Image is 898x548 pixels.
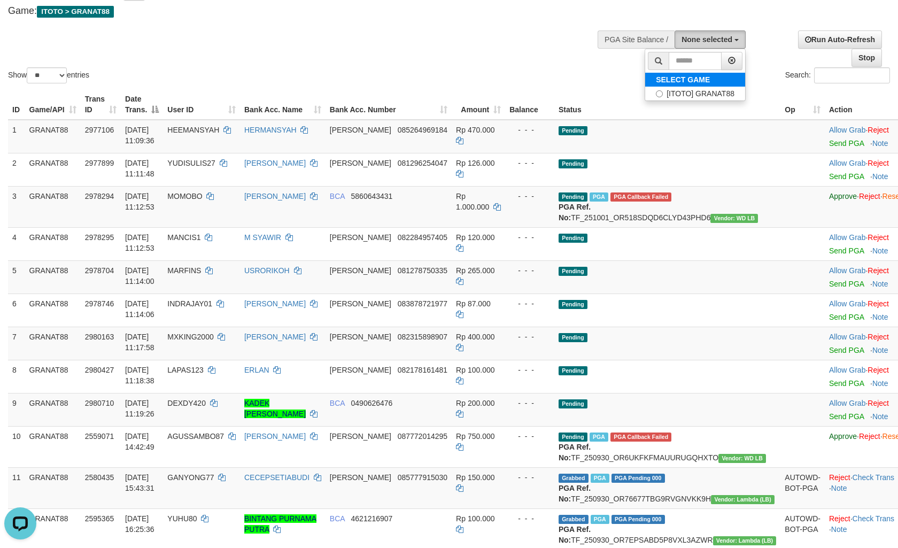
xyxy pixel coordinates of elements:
[591,474,609,483] span: Marked by bgndedek
[167,514,197,523] span: YUHU80
[559,333,587,342] span: Pending
[8,294,25,327] td: 6
[8,89,25,120] th: ID
[559,433,587,442] span: Pending
[456,366,494,374] span: Rp 100.000
[590,192,608,202] span: Marked by bgndany
[509,513,550,524] div: - - -
[25,360,81,393] td: GRANAT88
[244,299,306,308] a: [PERSON_NAME]
[240,89,326,120] th: Bank Acc. Name: activate to sort column ascending
[682,35,732,44] span: None selected
[829,346,864,354] a: Send PGA
[25,89,81,120] th: Game/API: activate to sort column ascending
[456,514,494,523] span: Rp 100.000
[559,399,587,408] span: Pending
[675,30,746,49] button: None selected
[25,260,81,294] td: GRANAT88
[456,126,494,134] span: Rp 470.000
[244,333,306,341] a: [PERSON_NAME]
[125,159,154,178] span: [DATE] 11:11:48
[244,473,309,482] a: CECEPSETIABUDI
[167,432,224,441] span: AGUSSAMBO87
[456,233,494,242] span: Rp 120.000
[163,89,240,120] th: User ID: activate to sort column ascending
[509,232,550,243] div: - - -
[8,467,25,508] td: 11
[8,67,89,83] label: Show entries
[872,172,888,181] a: Note
[8,153,25,186] td: 2
[8,260,25,294] td: 5
[452,89,505,120] th: Amount: activate to sort column ascending
[167,266,201,275] span: MARFINS
[505,89,554,120] th: Balance
[330,399,345,407] span: BCA
[25,186,81,227] td: GRANAT88
[829,246,864,255] a: Send PGA
[398,333,447,341] span: Copy 082315898907 to clipboard
[509,125,550,135] div: - - -
[554,426,780,467] td: TF_250930_OR6UKFKFMAUURUGQHXTO
[868,299,889,308] a: Reject
[398,432,447,441] span: Copy 087772014295 to clipboard
[8,120,25,153] td: 1
[456,299,491,308] span: Rp 87.000
[8,393,25,426] td: 9
[829,412,864,421] a: Send PGA
[85,299,114,308] span: 2978746
[351,399,393,407] span: Copy 0490626476 to clipboard
[330,126,391,134] span: [PERSON_NAME]
[398,366,447,374] span: Copy 082178161481 to clipboard
[554,89,780,120] th: Status
[829,266,868,275] span: ·
[398,299,447,308] span: Copy 083878721977 to clipboard
[829,399,868,407] span: ·
[398,159,447,167] span: Copy 081296254047 to clipboard
[611,515,665,524] span: PGA Pending
[167,399,206,407] span: DEXDY420
[611,474,665,483] span: PGA Pending
[125,432,154,451] span: [DATE] 14:42:49
[829,399,865,407] a: Allow Grab
[509,298,550,309] div: - - -
[8,6,588,17] h4: Game:
[559,159,587,168] span: Pending
[509,191,550,202] div: - - -
[85,192,114,200] span: 2978294
[398,233,447,242] span: Copy 082284957405 to clipboard
[125,299,154,319] span: [DATE] 11:14:06
[829,159,868,167] span: ·
[656,90,663,97] input: [ITOTO] GRANAT88
[509,265,550,276] div: - - -
[829,126,868,134] span: ·
[25,294,81,327] td: GRANAT88
[125,514,154,534] span: [DATE] 16:25:36
[27,67,67,83] select: Showentries
[8,426,25,467] td: 10
[85,159,114,167] span: 2977899
[868,399,889,407] a: Reject
[831,484,847,492] a: Note
[8,227,25,260] td: 4
[829,280,864,288] a: Send PGA
[125,192,154,211] span: [DATE] 11:12:53
[598,30,675,49] div: PGA Site Balance /
[509,398,550,408] div: - - -
[398,266,447,275] span: Copy 081278750335 to clipboard
[85,333,114,341] span: 2980163
[167,473,214,482] span: GANYONG77
[125,473,154,492] span: [DATE] 15:43:31
[859,192,880,200] a: Reject
[351,192,393,200] span: Copy 5860643431 to clipboard
[829,333,865,341] a: Allow Grab
[868,366,889,374] a: Reject
[125,233,154,252] span: [DATE] 11:12:53
[330,473,391,482] span: [PERSON_NAME]
[872,246,888,255] a: Note
[559,234,587,243] span: Pending
[868,233,889,242] a: Reject
[711,495,775,504] span: Vendor URL: https://dashboard.q2checkout.com/secure
[85,432,114,441] span: 2559071
[853,473,895,482] a: Check Trans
